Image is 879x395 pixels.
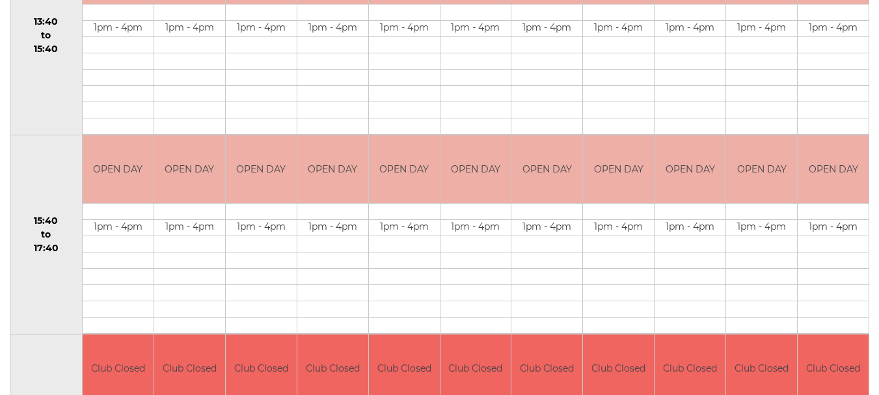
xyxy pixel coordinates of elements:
td: 1pm - 4pm [440,20,511,36]
td: OPEN DAY [798,135,869,204]
td: OPEN DAY [511,135,582,204]
td: 1pm - 4pm [83,20,154,36]
td: 1pm - 4pm [655,220,725,236]
td: OPEN DAY [154,135,225,204]
td: 1pm - 4pm [369,20,440,36]
td: 1pm - 4pm [583,20,654,36]
td: OPEN DAY [369,135,440,204]
td: 1pm - 4pm [511,220,582,236]
td: OPEN DAY [83,135,154,204]
td: 15:40 to 17:40 [10,135,83,334]
td: OPEN DAY [226,135,297,204]
td: 1pm - 4pm [798,20,869,36]
td: 1pm - 4pm [226,220,297,236]
td: 1pm - 4pm [154,220,225,236]
td: 1pm - 4pm [440,220,511,236]
td: OPEN DAY [440,135,511,204]
td: OPEN DAY [583,135,654,204]
td: 1pm - 4pm [83,220,154,236]
td: OPEN DAY [655,135,725,204]
td: 1pm - 4pm [297,220,368,236]
td: 1pm - 4pm [583,220,654,236]
td: 1pm - 4pm [726,220,797,236]
td: 1pm - 4pm [154,20,225,36]
td: OPEN DAY [726,135,797,204]
td: 1pm - 4pm [726,20,797,36]
td: 1pm - 4pm [297,20,368,36]
td: 1pm - 4pm [798,220,869,236]
td: 1pm - 4pm [369,220,440,236]
td: 1pm - 4pm [655,20,725,36]
td: 1pm - 4pm [511,20,582,36]
td: OPEN DAY [297,135,368,204]
td: 1pm - 4pm [226,20,297,36]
